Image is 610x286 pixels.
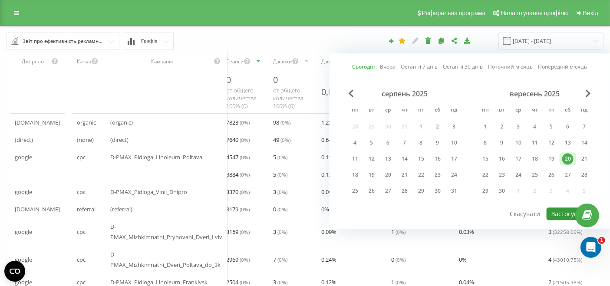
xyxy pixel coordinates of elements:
div: 27 [562,169,574,181]
span: 3884 [226,169,250,180]
span: (referral) [110,204,132,214]
span: ( 0 %) [277,154,287,161]
div: 13 [562,137,574,148]
span: 4547 [226,152,250,162]
div: чт 25 вер 2025 р. [527,168,543,181]
div: 28 [579,169,590,181]
div: пт 15 серп 2025 р. [413,152,429,165]
abbr: п’ятниця [545,104,558,117]
div: 26 [366,185,377,197]
div: 20 [382,169,394,181]
div: чт 14 серп 2025 р. [396,152,413,165]
span: ( 0 %) [240,119,250,126]
span: 1.25 % [321,117,336,128]
div: чт 11 вер 2025 р. [527,136,543,149]
span: ( 0 %) [240,136,250,143]
div: нд 21 вер 2025 р. [576,152,593,165]
div: 16 [432,153,443,164]
div: 22 [480,169,491,181]
span: organic [77,117,96,128]
span: ( 0 %) [277,171,287,178]
span: ( 0 %) [240,279,250,286]
span: Налаштування профілю [501,10,568,16]
div: 19 [366,169,377,181]
div: пт 19 вер 2025 р. [543,152,560,165]
button: Графік [124,33,174,49]
span: 4 [548,254,582,265]
div: 18 [529,153,541,164]
span: 3159 [226,227,250,237]
i: Видалити звіт [425,37,432,43]
div: пн 22 вер 2025 р. [477,168,494,181]
span: ( 0 %) [240,154,250,161]
div: 30 [496,185,508,197]
div: 26 [546,169,557,181]
abbr: середа [382,104,395,117]
div: чт 4 вер 2025 р. [527,120,543,133]
div: пт 26 вер 2025 р. [543,168,560,181]
div: чт 7 серп 2025 р. [396,136,413,149]
a: Сьогодні [352,63,375,71]
div: нд 10 серп 2025 р. [446,136,462,149]
span: ( 0 %) [277,188,287,195]
span: (none) [77,135,94,145]
span: google [15,187,32,197]
span: 98 [273,117,290,128]
div: чт 28 серп 2025 р. [396,184,413,197]
span: google [15,152,32,162]
div: 29 [480,185,491,197]
span: 0 [273,204,287,214]
span: 0 % [459,254,467,265]
span: 7823 [226,117,250,128]
div: 12 [546,137,557,148]
div: ср 27 серп 2025 р. [380,184,396,197]
span: ( 0 %) [280,136,290,143]
span: 5 [273,152,287,162]
span: 7 [273,254,287,265]
div: ср 13 серп 2025 р. [380,152,396,165]
div: вт 16 вер 2025 р. [494,152,510,165]
abbr: середа [512,104,525,117]
div: 31 [448,185,460,197]
i: Редагувати звіт [412,37,419,43]
span: ( 0 %) [277,256,287,263]
span: ( 0 %) [240,256,250,263]
span: Вихід [583,10,598,16]
div: ср 10 вер 2025 р. [510,136,527,149]
span: 0 [226,74,231,85]
div: 24 [448,169,460,181]
a: Останні 7 днів [401,63,438,71]
span: ( 0 %) [280,119,290,126]
span: 7640 [226,135,250,145]
span: 0 [391,254,406,265]
div: 12 [366,153,377,164]
div: пн 11 серп 2025 р. [347,152,363,165]
div: 9 [432,137,443,148]
abbr: четвер [528,104,541,117]
span: D-PMAX_Mizhkimnatni_Pryhovani_Dveri_Lviv [110,221,222,242]
span: cpc [77,152,86,162]
div: пн 1 вер 2025 р. [477,120,494,133]
div: 23 [496,169,508,181]
div: 7 [579,121,590,132]
abbr: понеділок [349,104,362,117]
span: 0.09 % [321,227,336,237]
div: 23 [432,169,443,181]
div: 3 [448,121,460,132]
div: Дзвінки / Сеанси [321,58,362,65]
div: 14 [399,153,410,164]
div: сб 13 вер 2025 р. [560,136,576,149]
span: 2969 [226,254,250,265]
div: вт 5 серп 2025 р. [363,136,380,149]
div: 15 [415,153,427,164]
abbr: четвер [398,104,411,117]
span: 0.24 % [321,254,336,265]
span: Next Month [586,89,591,97]
span: 1 [598,237,605,244]
div: 5 [366,137,377,148]
div: 0,00% [321,86,345,98]
div: Дзвінки [273,58,292,65]
span: Графік [141,38,157,44]
div: сб 2 серп 2025 р. [429,120,446,133]
div: 2 [496,121,508,132]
